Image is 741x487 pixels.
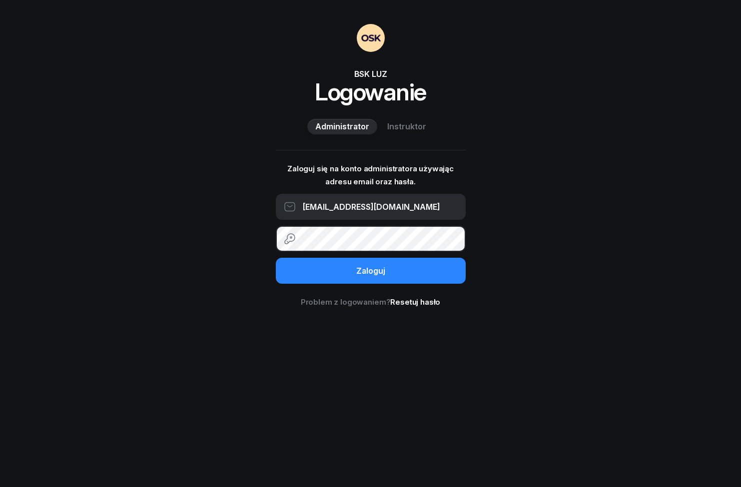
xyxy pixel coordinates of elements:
p: Zaloguj się na konto administratora używając adresu email oraz hasła. [276,162,466,188]
span: Administrator [315,120,369,133]
button: Instruktor [379,119,434,135]
img: OSKAdmin [357,24,385,52]
div: Problem z logowaniem? [276,296,466,309]
span: Instruktor [387,120,426,133]
button: Administrator [307,119,377,135]
button: Zaloguj [276,258,466,284]
a: Resetuj hasło [390,297,440,307]
input: Adres email [276,194,466,220]
div: BSK LUZ [276,68,466,80]
h1: Logowanie [276,80,466,104]
div: Zaloguj [356,265,385,278]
